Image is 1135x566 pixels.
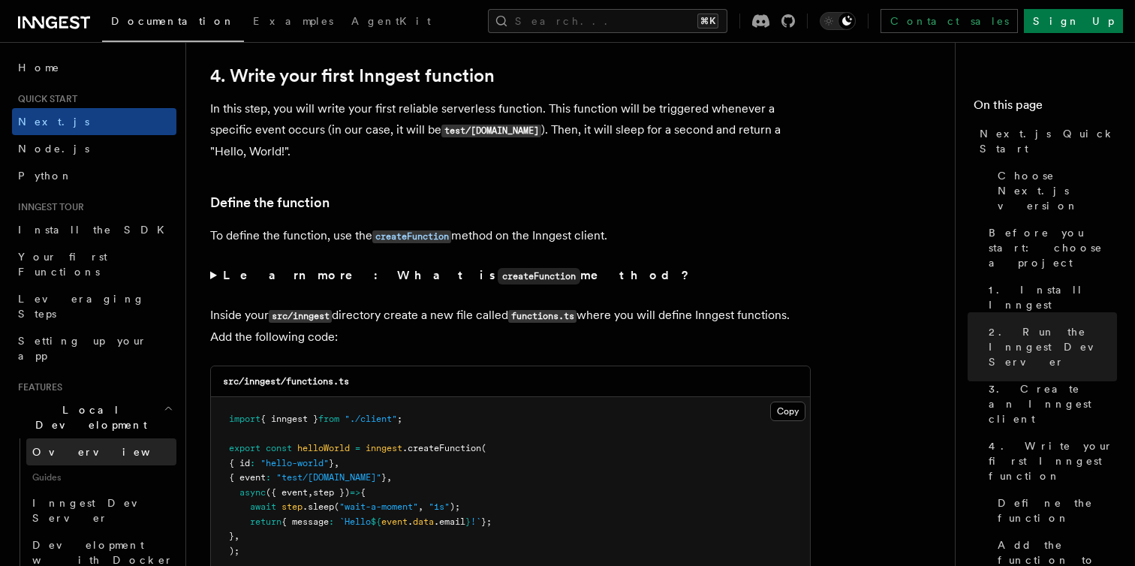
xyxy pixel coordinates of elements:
span: Choose Next.js version [998,168,1117,213]
span: , [387,472,392,483]
span: : [329,516,334,527]
a: Home [12,54,176,81]
span: const [266,443,292,453]
code: test/[DOMAIN_NAME] [441,125,541,137]
strong: Learn more: What is method? [223,268,692,282]
span: . [408,516,413,527]
a: Next.js [12,108,176,135]
span: step [281,501,303,512]
span: .sleep [303,501,334,512]
span: Home [18,60,60,75]
code: createFunction [498,268,580,285]
span: : [250,458,255,468]
span: async [239,487,266,498]
span: = [355,443,360,453]
p: Inside your directory create a new file called where you will define Inngest functions. Add the f... [210,305,811,348]
span: : [266,472,271,483]
span: Define the function [998,495,1117,525]
button: Copy [770,402,805,421]
a: Contact sales [881,9,1018,33]
a: Python [12,162,176,189]
a: Setting up your app [12,327,176,369]
code: src/inngest/functions.ts [223,376,349,387]
span: "1s" [429,501,450,512]
span: 1. Install Inngest [989,282,1117,312]
span: 3. Create an Inngest client [989,381,1117,426]
span: Examples [253,15,333,27]
span: ({ event [266,487,308,498]
span: ( [481,443,486,453]
button: Search...⌘K [488,9,727,33]
button: Local Development [12,396,176,438]
span: Leveraging Steps [18,293,145,320]
span: "hello-world" [260,458,329,468]
span: ${ [371,516,381,527]
span: step }) [313,487,350,498]
p: In this step, you will write your first reliable serverless function. This function will be trigg... [210,98,811,162]
span: Overview [32,446,187,458]
span: } [465,516,471,527]
button: Toggle dark mode [820,12,856,30]
span: Setting up your app [18,335,147,362]
span: Features [12,381,62,393]
span: Install the SDK [18,224,173,236]
a: Install the SDK [12,216,176,243]
span: ); [229,546,239,556]
span: { inngest } [260,414,318,424]
span: "./client" [345,414,397,424]
span: Local Development [12,402,164,432]
span: inngest [366,443,402,453]
span: ; [397,414,402,424]
span: } [329,458,334,468]
h4: On this page [974,96,1117,120]
code: src/inngest [269,310,332,323]
span: 2. Run the Inngest Dev Server [989,324,1117,369]
span: , [234,531,239,541]
span: AgentKit [351,15,431,27]
a: Next.js Quick Start [974,120,1117,162]
span: ( [334,501,339,512]
span: Next.js Quick Start [980,126,1117,156]
span: { [360,487,366,498]
a: Your first Functions [12,243,176,285]
span: await [250,501,276,512]
span: => [350,487,360,498]
span: Documentation [111,15,235,27]
a: Before you start: choose a project [983,219,1117,276]
span: .email [434,516,465,527]
span: import [229,414,260,424]
a: Sign Up [1024,9,1123,33]
code: functions.ts [508,310,577,323]
span: Your first Functions [18,251,107,278]
span: export [229,443,260,453]
span: { message [281,516,329,527]
a: Examples [244,5,342,41]
span: Inngest tour [12,201,84,213]
span: , [418,501,423,512]
code: createFunction [372,230,451,243]
span: Guides [26,465,176,489]
span: Before you start: choose a project [989,225,1117,270]
span: !` [471,516,481,527]
a: 2. Run the Inngest Dev Server [983,318,1117,375]
span: `Hello [339,516,371,527]
span: "test/[DOMAIN_NAME]" [276,472,381,483]
span: { event [229,472,266,483]
span: .createFunction [402,443,481,453]
span: return [250,516,281,527]
a: createFunction [372,228,451,242]
span: event [381,516,408,527]
span: Inngest Dev Server [32,497,161,524]
a: Define the function [992,489,1117,531]
span: helloWorld [297,443,350,453]
a: Inngest Dev Server [26,489,176,531]
span: from [318,414,339,424]
a: AgentKit [342,5,440,41]
span: Development with Docker [32,539,173,566]
span: Python [18,170,73,182]
span: 4. Write your first Inngest function [989,438,1117,483]
a: 4. Write your first Inngest function [983,432,1117,489]
span: Next.js [18,116,89,128]
a: Choose Next.js version [992,162,1117,219]
a: Overview [26,438,176,465]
